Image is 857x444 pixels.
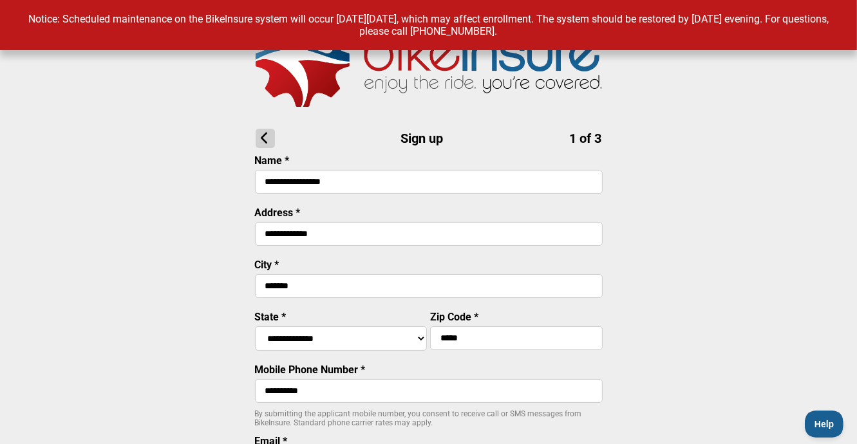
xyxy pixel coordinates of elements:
label: Mobile Phone Number * [255,364,366,376]
label: Zip Code * [430,311,478,323]
label: City * [255,259,279,271]
label: Address * [255,207,301,219]
label: Name * [255,154,290,167]
h1: Sign up [256,129,601,148]
p: By submitting the applicant mobile number, you consent to receive call or SMS messages from BikeI... [255,409,603,427]
span: 1 of 3 [569,131,601,146]
iframe: Toggle Customer Support [805,411,844,438]
label: State * [255,311,287,323]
